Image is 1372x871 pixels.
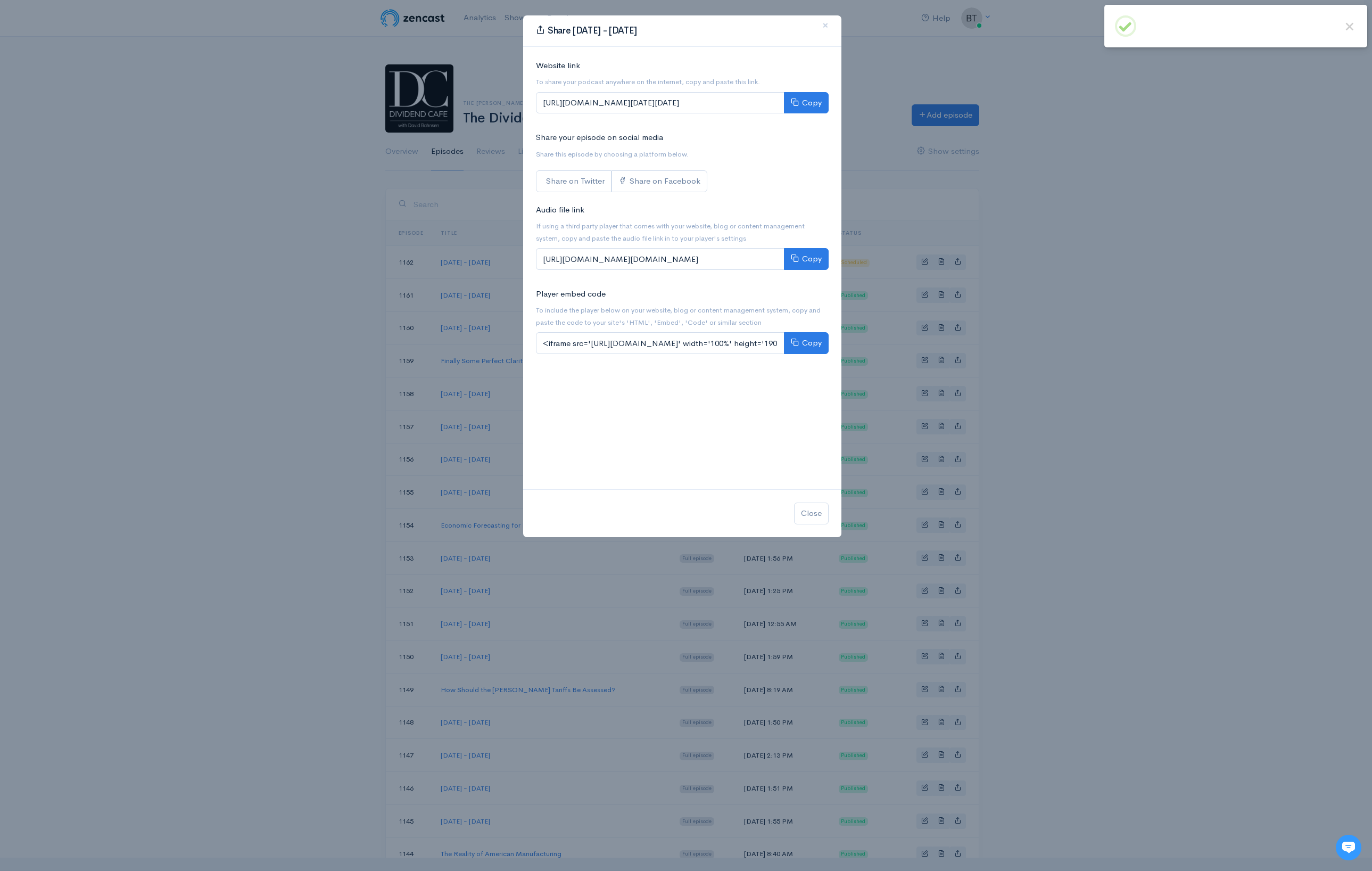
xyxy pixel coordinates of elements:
input: [URL][DOMAIN_NAME][DATE][DATE] [536,92,784,114]
button: Close [794,503,829,524]
iframe: gist-messenger-bubble-iframe [1336,835,1361,860]
button: New conversation [16,141,196,162]
a: Share on Twitter [536,170,611,192]
button: Close [809,11,841,40]
small: To share your podcast anywhere on the internet, copy and paste this link. [536,77,760,86]
input: <iframe src='[URL][DOMAIN_NAME]' width='100%' height='190' frameborder='0' scrolling='no' seamles... [536,332,784,354]
label: Website link [536,60,580,72]
div: Social sharing links [536,170,707,192]
p: Find an answer quickly [14,183,199,195]
span: × [822,18,829,33]
span: New conversation [69,147,128,156]
button: Copy [784,92,829,114]
input: [URL][DOMAIN_NAME][DOMAIN_NAME] [536,248,784,270]
span: Share [DATE] - [DATE] [548,25,637,36]
input: Search articles [31,200,190,221]
a: Share on Facebook [611,170,707,192]
button: Copy [784,248,829,270]
h1: Hi 👋 [16,52,197,69]
small: To include the player below on your website, blog or content management system, copy and paste th... [536,306,821,327]
label: Share your episode on social media [536,132,663,144]
label: Audio file link [536,204,584,216]
label: Player embed code [536,288,606,300]
button: Close this dialog [1343,20,1357,34]
button: Copy [784,332,829,354]
small: Share this episode by choosing a platform below. [536,150,689,159]
small: If using a third party player that comes with your website, blog or content management system, co... [536,221,805,243]
h2: Just let us know if you need anything and we'll be happy to help! 🙂 [16,71,197,122]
